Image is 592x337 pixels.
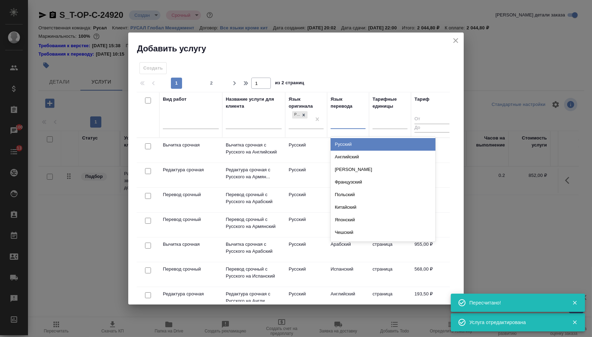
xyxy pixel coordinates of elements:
[163,166,219,173] p: Редактура срочная
[163,291,219,297] p: Редактура срочная
[163,241,219,248] p: Вычитка срочная
[226,266,282,280] p: Перевод срочный с Русского на Испанский
[331,226,435,239] div: Чешский
[331,214,435,226] div: Японский
[331,138,435,151] div: Русский
[285,163,327,187] td: Русский
[285,138,327,163] td: Русский
[411,287,453,311] td: 193,50 ₽
[327,287,369,311] td: Английский
[291,110,308,119] div: Русский
[327,213,369,237] td: Армянский
[163,266,219,273] p: Перевод срочный
[331,188,435,201] div: Польский
[163,142,219,149] p: Вычитка срочная
[226,216,282,230] p: Перевод срочный с Русского на Армянский
[450,35,461,46] button: close
[411,262,453,287] td: 568,00 ₽
[226,142,282,156] p: Вычитка срочная с Русского на Английский
[163,216,219,223] p: Перевод срочный
[331,151,435,163] div: Английский
[568,319,582,325] button: Закрыть
[369,262,411,287] td: страница
[373,96,407,110] div: Тарифные единицы
[327,138,369,163] td: Английский
[469,299,562,306] div: Пересчитано!
[369,237,411,262] td: страница
[331,163,435,176] div: [PERSON_NAME]
[226,96,282,110] div: Название услуги для клиента
[226,166,282,180] p: Редактура срочная с Русского на Армян...
[226,191,282,205] p: Перевод срочный с Русского на Арабский
[226,241,282,255] p: Вычитка срочная с Русского на Арабский
[414,124,449,132] input: До
[327,262,369,287] td: Испанский
[285,262,327,287] td: Русский
[327,163,369,187] td: Армянский
[331,176,435,188] div: Французский
[327,237,369,262] td: Арабский
[568,300,582,306] button: Закрыть
[163,191,219,198] p: Перевод срочный
[226,291,282,304] p: Редактура срочная с Русского на Англи...
[331,239,435,251] div: Сербский
[469,319,562,326] div: Услуга отредактирована
[331,201,435,214] div: Китайский
[331,96,366,110] div: Язык перевода
[275,79,304,89] span: из 2 страниц
[285,287,327,311] td: Русский
[289,96,324,110] div: Язык оригинала
[327,188,369,212] td: Арабский
[285,188,327,212] td: Русский
[137,43,464,54] h2: Добавить услугу
[285,237,327,262] td: Русский
[414,96,429,103] div: Тариф
[292,111,300,119] div: Русский
[411,237,453,262] td: 955,00 ₽
[206,78,217,89] button: 2
[206,80,217,87] span: 2
[285,213,327,237] td: Русский
[414,115,449,124] input: От
[163,96,187,103] div: Вид работ
[369,287,411,311] td: страница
